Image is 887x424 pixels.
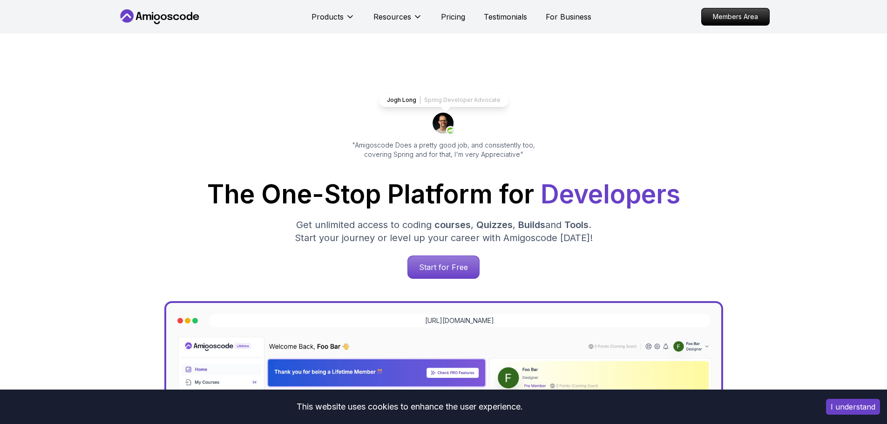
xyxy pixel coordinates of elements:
button: Products [311,11,355,30]
img: josh long [433,113,455,135]
p: Jogh Long [387,96,416,104]
div: This website uses cookies to enhance the user experience. [7,397,812,417]
a: Start for Free [407,256,480,279]
p: Spring Developer Advocate [424,96,501,104]
span: Builds [518,219,545,230]
p: Products [311,11,344,22]
p: Resources [373,11,411,22]
span: Developers [541,179,680,209]
button: Accept cookies [826,399,880,415]
button: Resources [373,11,422,30]
p: Members Area [702,8,769,25]
a: For Business [546,11,591,22]
a: Members Area [701,8,770,26]
span: Quizzes [476,219,513,230]
a: Testimonials [484,11,527,22]
span: courses [434,219,471,230]
a: [URL][DOMAIN_NAME] [425,316,494,325]
p: Start for Free [408,256,479,278]
span: Tools [564,219,589,230]
h1: The One-Stop Platform for [125,182,762,207]
a: Pricing [441,11,465,22]
p: Get unlimited access to coding , , and . Start your journey or level up your career with Amigosco... [287,218,600,244]
p: "Amigoscode Does a pretty good job, and consistently too, covering Spring and for that, I'm very ... [339,141,548,159]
